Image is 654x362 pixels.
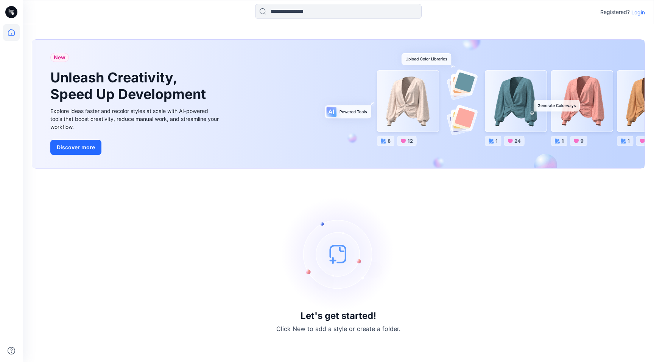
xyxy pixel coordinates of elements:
span: New [54,53,65,62]
div: Explore ideas faster and recolor styles at scale with AI-powered tools that boost creativity, red... [50,107,221,131]
h1: Unleash Creativity, Speed Up Development [50,70,209,102]
a: Discover more [50,140,221,155]
button: Discover more [50,140,101,155]
p: Registered? [600,8,630,17]
h3: Let's get started! [301,311,376,321]
p: Login [631,8,645,16]
p: Click New to add a style or create a folder. [276,324,400,333]
img: empty-state-image.svg [282,197,395,311]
